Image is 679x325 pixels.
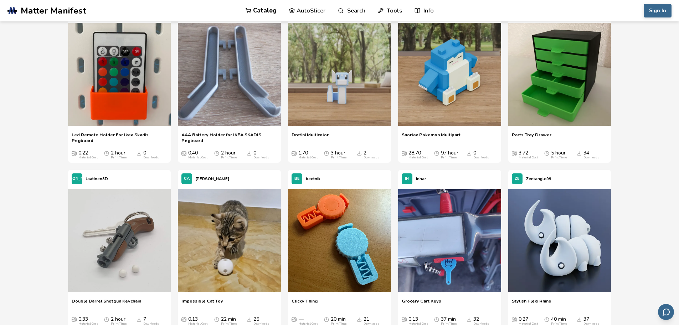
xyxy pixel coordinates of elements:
[357,150,362,156] span: Downloads
[331,150,346,159] div: 3 hour
[467,316,472,322] span: Downloads
[111,150,127,159] div: 2 hour
[292,132,329,143] a: Dratini Multicolor
[583,150,599,159] div: 34
[512,298,551,309] a: Stylish Flexi Rhino
[324,150,329,156] span: Average Print Time
[181,298,223,309] a: Impossible Cat Toy
[577,150,582,156] span: Downloads
[658,304,674,320] button: Send feedback via email
[253,150,269,159] div: 0
[519,156,538,159] div: Material Cost
[72,150,77,156] span: Average Cost
[298,316,303,322] span: —
[78,150,98,159] div: 0.22
[577,316,582,322] span: Downloads
[324,316,329,322] span: Average Print Time
[544,316,549,322] span: Average Print Time
[21,6,86,16] span: Matter Manifest
[72,132,168,143] a: Led Remote Holder For Ikea Skadis Pegboard
[364,150,379,159] div: 2
[143,156,159,159] div: Downloads
[181,150,186,156] span: Average Cost
[434,316,439,322] span: Average Print Time
[405,177,409,181] span: IN
[331,156,346,159] div: Print Time
[143,150,159,159] div: 0
[526,175,551,183] p: Zentangle99
[512,150,517,156] span: Average Cost
[434,150,439,156] span: Average Print Time
[402,298,441,309] a: Grocery Cart Keys
[111,156,127,159] div: Print Time
[473,156,489,159] div: Downloads
[544,150,549,156] span: Average Print Time
[408,150,428,159] div: 28.70
[298,150,318,159] div: 1.70
[408,156,428,159] div: Material Cost
[473,150,489,159] div: 0
[292,298,318,309] a: Clicky Thing
[86,175,108,183] p: Jaatinen3D
[247,316,252,322] span: Downloads
[188,150,207,159] div: 0.40
[519,150,538,159] div: 3.72
[441,156,457,159] div: Print Time
[364,156,379,159] div: Downloads
[402,132,461,143] a: Snorlax Pokemon Multipart
[104,150,109,156] span: Average Print Time
[181,132,277,143] a: AAA Battery Holder for IKEA SKADIS Pegboard
[78,156,98,159] div: Material Cost
[292,150,297,156] span: Average Cost
[416,175,426,183] p: Inhar
[214,150,219,156] span: Average Print Time
[583,156,599,159] div: Downloads
[221,156,237,159] div: Print Time
[551,150,567,159] div: 5 hour
[551,156,567,159] div: Print Time
[402,150,407,156] span: Average Cost
[441,150,458,159] div: 97 hour
[512,132,551,143] a: Parts Tray Drawer
[298,156,318,159] div: Material Cost
[294,177,300,181] span: BE
[247,150,252,156] span: Downloads
[137,150,142,156] span: Downloads
[104,316,109,322] span: Average Print Time
[72,316,77,322] span: Average Cost
[188,156,207,159] div: Material Cost
[467,150,472,156] span: Downloads
[644,4,672,17] button: Sign In
[512,316,517,322] span: Average Cost
[214,316,219,322] span: Average Print Time
[221,150,237,159] div: 2 hour
[402,316,407,322] span: Average Cost
[515,177,520,181] span: ZE
[196,175,229,183] p: [PERSON_NAME]
[357,316,362,322] span: Downloads
[137,316,142,322] span: Downloads
[60,177,94,181] span: [PERSON_NAME]
[292,316,297,322] span: Average Cost
[72,298,141,309] a: Double Barrel Shotgun Keychain
[184,177,190,181] span: CA
[306,175,320,183] p: beetnik
[181,316,186,322] span: Average Cost
[253,156,269,159] div: Downloads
